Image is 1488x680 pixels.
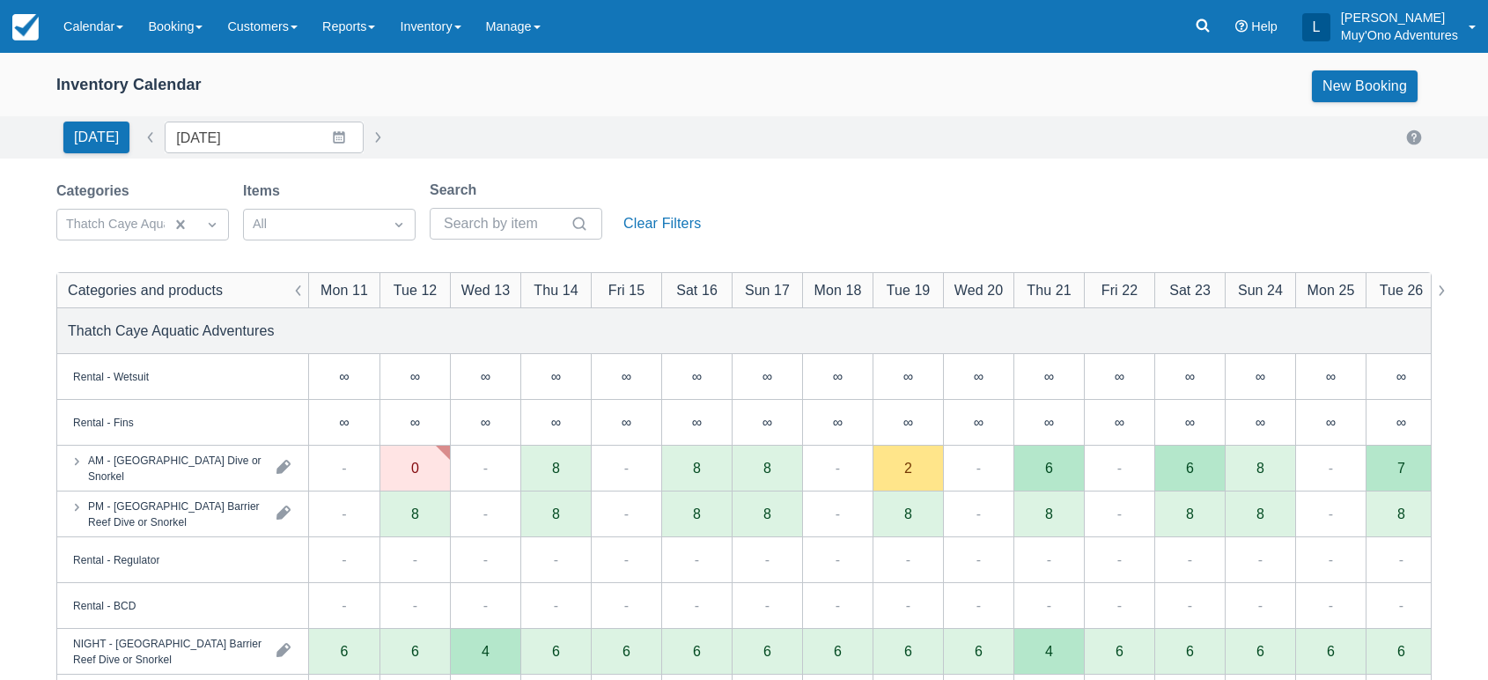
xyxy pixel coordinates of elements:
div: Mon 18 [814,279,862,300]
div: ∞ [551,415,561,429]
div: ∞ [762,369,772,383]
div: 8 [763,506,771,521]
div: NIGHT - [GEOGRAPHIC_DATA] Barrier Reef Dive or Snorkel [73,635,262,667]
div: 8 [411,506,419,521]
div: 8 [552,461,560,475]
div: Tue 26 [1380,279,1424,300]
div: 6 [802,629,873,675]
div: ∞ [1185,415,1195,429]
div: PM - [GEOGRAPHIC_DATA] Barrier Reef Dive or Snorkel [88,498,262,529]
div: - [1117,595,1122,616]
div: ∞ [309,354,379,400]
div: - [1117,503,1122,524]
div: - [1399,549,1403,570]
div: - [836,549,840,570]
div: 6 [1186,461,1194,475]
div: 6 [873,629,943,675]
div: 6 [661,629,732,675]
div: - [976,549,981,570]
div: - [1329,457,1333,478]
div: 0 [411,461,419,475]
div: - [342,549,346,570]
div: - [695,595,699,616]
div: 6 [1116,644,1123,658]
div: 6 [834,644,842,658]
div: - [624,457,629,478]
i: Help [1235,20,1248,33]
span: Help [1251,19,1278,33]
div: - [342,457,346,478]
a: New Booking [1312,70,1418,102]
div: 8 [1186,506,1194,521]
div: 6 [904,644,912,658]
div: ∞ [1115,415,1124,429]
div: - [1117,457,1122,478]
div: - [483,457,488,478]
div: ∞ [379,400,450,446]
div: ∞ [520,354,591,400]
div: ∞ [1115,369,1124,383]
div: - [624,503,629,524]
div: 8 [1256,461,1264,475]
div: ∞ [591,400,661,446]
div: Thu 21 [1027,279,1071,300]
div: ∞ [1256,369,1265,383]
div: - [1188,549,1192,570]
div: - [1258,595,1263,616]
div: - [624,549,629,570]
div: - [695,549,699,570]
div: ∞ [762,415,772,429]
div: - [1329,503,1333,524]
div: - [554,549,558,570]
div: 4 [482,644,490,658]
div: ∞ [1256,415,1265,429]
div: 6 [1225,629,1295,675]
div: ∞ [802,354,873,400]
div: 6 [1327,644,1335,658]
div: Rental - Wetsuit [73,368,149,384]
div: Thatch Caye Aquatic Adventures [68,320,275,341]
div: ∞ [410,369,420,383]
div: ∞ [410,415,420,429]
div: ∞ [1366,400,1436,446]
div: ∞ [591,354,661,400]
div: ∞ [450,400,520,446]
div: - [554,595,558,616]
div: - [483,503,488,524]
div: 6 [1154,629,1225,675]
div: Inventory Calendar [56,75,202,95]
div: ∞ [1084,400,1154,446]
div: Thu 14 [534,279,578,300]
div: Mon 11 [320,279,368,300]
div: - [624,595,629,616]
div: Rental - BCD [73,597,136,613]
div: L [1302,13,1330,41]
div: ∞ [833,369,843,383]
div: ∞ [481,415,490,429]
div: 8 [904,506,912,521]
div: 6 [732,629,802,675]
button: Clear Filters [616,208,708,240]
div: Rental - Fins [73,414,134,430]
div: ∞ [1396,415,1406,429]
div: ∞ [339,369,349,383]
div: 8 [763,461,771,475]
div: ∞ [1013,400,1084,446]
div: ∞ [802,400,873,446]
div: ∞ [551,369,561,383]
div: ∞ [1013,354,1084,400]
input: Search by item [444,208,567,240]
div: 6 [552,644,560,658]
div: AM - [GEOGRAPHIC_DATA] Dive or Snorkel [88,452,262,484]
div: 8 [1256,506,1264,521]
div: - [342,595,346,616]
div: - [1117,549,1122,570]
button: [DATE] [63,122,129,153]
div: ∞ [1185,369,1195,383]
img: checkfront-main-nav-mini-logo.png [12,14,39,41]
div: ∞ [1295,400,1366,446]
div: ∞ [1084,354,1154,400]
div: 6 [411,644,419,658]
div: ∞ [309,400,379,446]
div: 6 [943,629,1013,675]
